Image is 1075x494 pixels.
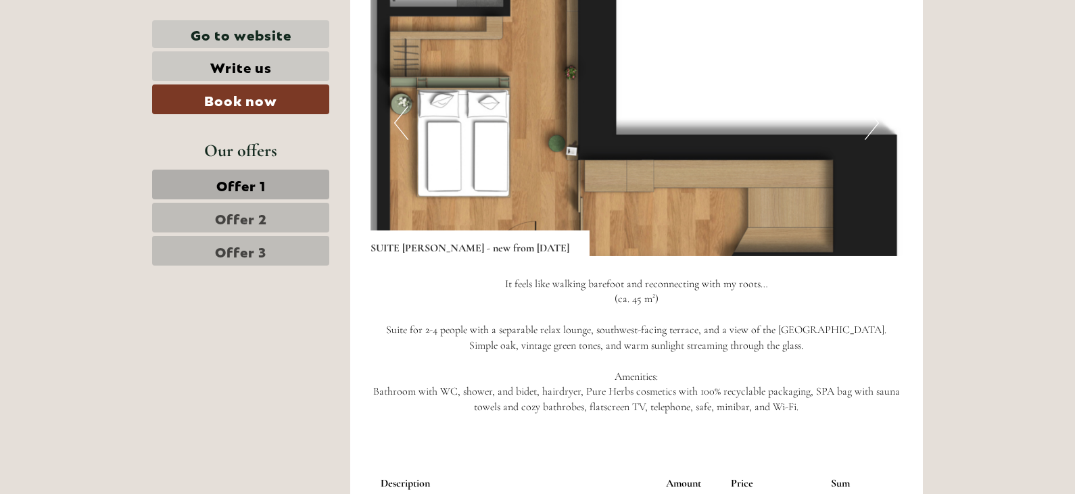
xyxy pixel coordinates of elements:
span: Offer 1 [216,175,266,194]
th: Sum [826,473,892,494]
th: Price [725,473,826,494]
button: Next [865,106,879,140]
div: SUITE [PERSON_NAME] - new from [DATE] [371,230,590,256]
p: It feels like walking barefoot and reconnecting with my roots… (ca. 45 m²) Suite for 2-4 people w... [371,276,903,416]
span: Offer 3 [215,241,266,260]
a: Go to website [152,20,329,48]
button: Previous [394,106,408,140]
a: Book now [152,84,329,114]
div: Our offers [152,138,329,163]
span: Offer 2 [215,208,267,227]
th: Amount [661,473,725,494]
th: Description [381,473,661,494]
a: Write us [152,51,329,81]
